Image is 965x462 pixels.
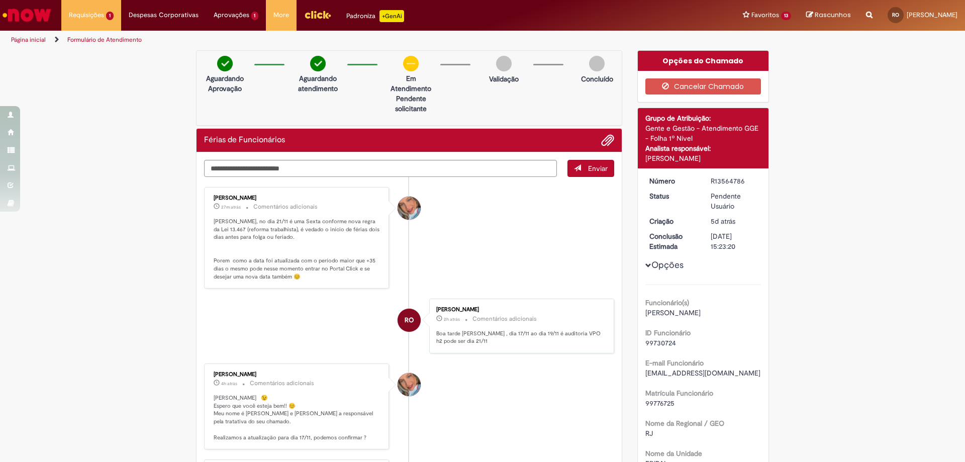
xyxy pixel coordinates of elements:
h2: Férias de Funcionários Histórico de tíquete [204,136,285,145]
div: Jacqueline Andrade Galani [398,373,421,396]
span: 1 [251,12,259,20]
img: img-circle-grey.png [589,56,605,71]
span: Rascunhos [815,10,851,20]
time: 29/09/2025 13:42:09 [221,381,237,387]
button: Cancelar Chamado [645,78,761,95]
ul: Trilhas de página [8,31,636,49]
p: Aguardando atendimento [294,73,342,94]
b: Nome da Unidade [645,449,702,458]
div: R13564786 [711,176,757,186]
dt: Status [642,191,704,201]
span: 99776725 [645,399,674,408]
div: [PERSON_NAME] [436,307,604,313]
div: Pendente Usuário [711,191,757,211]
b: ID Funcionário [645,328,691,337]
span: 2h atrás [444,316,460,322]
p: Pendente solicitante [387,94,435,114]
img: check-circle-green.png [217,56,233,71]
a: Rascunhos [806,11,851,20]
p: [PERSON_NAME], no dia 21/11 é uma Sexta conforme nova regra da Lei 13.467 (reforma trabalhista), ... [214,218,381,281]
b: Matrícula Funcionário [645,389,713,398]
span: RO [405,308,414,332]
div: Opções do Chamado [638,51,769,71]
dt: Criação [642,216,704,226]
div: Gente e Gestão - Atendimento GGE - Folha 1º Nível [645,123,761,143]
span: [PERSON_NAME] [907,11,957,19]
time: 29/09/2025 15:05:29 [444,316,460,322]
span: Despesas Corporativas [129,10,199,20]
img: circle-minus.png [403,56,419,71]
b: E-mail Funcionário [645,358,704,367]
span: 13 [781,12,791,20]
div: [PERSON_NAME] [214,372,381,378]
span: 5d atrás [711,217,735,226]
div: [DATE] 15:23:20 [711,231,757,251]
div: Grupo de Atribuição: [645,113,761,123]
span: [PERSON_NAME] [645,308,701,317]
p: Validação [489,74,519,84]
div: [PERSON_NAME] [214,195,381,201]
span: Requisições [69,10,104,20]
p: +GenAi [379,10,404,22]
span: RJ [645,429,653,438]
div: Jacqueline Andrade Galani [398,197,421,220]
time: 24/09/2025 21:21:29 [711,217,735,226]
p: Concluído [581,74,613,84]
span: 1 [106,12,114,20]
a: Formulário de Atendimento [67,36,142,44]
div: Robson Dos Santos De Oliveira [398,309,421,332]
img: img-circle-grey.png [496,56,512,71]
div: Analista responsável: [645,143,761,153]
div: 24/09/2025 21:21:29 [711,216,757,226]
span: [EMAIL_ADDRESS][DOMAIN_NAME] [645,368,760,378]
div: [PERSON_NAME] [645,153,761,163]
p: Aguardando Aprovação [201,73,249,94]
img: check-circle-green.png [310,56,326,71]
span: RO [892,12,899,18]
span: 27m atrás [221,204,241,210]
textarea: Digite sua mensagem aqui... [204,160,557,177]
span: Favoritos [751,10,779,20]
b: Nome da Regional / GEO [645,419,724,428]
small: Comentários adicionais [472,315,537,323]
img: click_logo_yellow_360x200.png [304,7,331,22]
span: More [273,10,289,20]
small: Comentários adicionais [250,379,314,388]
dt: Número [642,176,704,186]
p: Em Atendimento [387,73,435,94]
p: Boa tarde [PERSON_NAME] , dia 17/11 ao dia 19/11 é auditoria VPO h2 pode ser dia 21/11 [436,330,604,345]
b: Funcionário(s) [645,298,689,307]
span: Enviar [588,164,608,173]
small: Comentários adicionais [253,203,318,211]
p: [PERSON_NAME] 😉 Espero que você esteja bem!! 😊 Meu nome é [PERSON_NAME] e [PERSON_NAME] a respons... [214,394,381,441]
div: Padroniza [346,10,404,22]
button: Adicionar anexos [601,134,614,147]
span: Aprovações [214,10,249,20]
time: 29/09/2025 16:58:29 [221,204,241,210]
button: Enviar [567,160,614,177]
a: Página inicial [11,36,46,44]
dt: Conclusão Estimada [642,231,704,251]
img: ServiceNow [1,5,53,25]
span: 99730724 [645,338,676,347]
span: 4h atrás [221,381,237,387]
